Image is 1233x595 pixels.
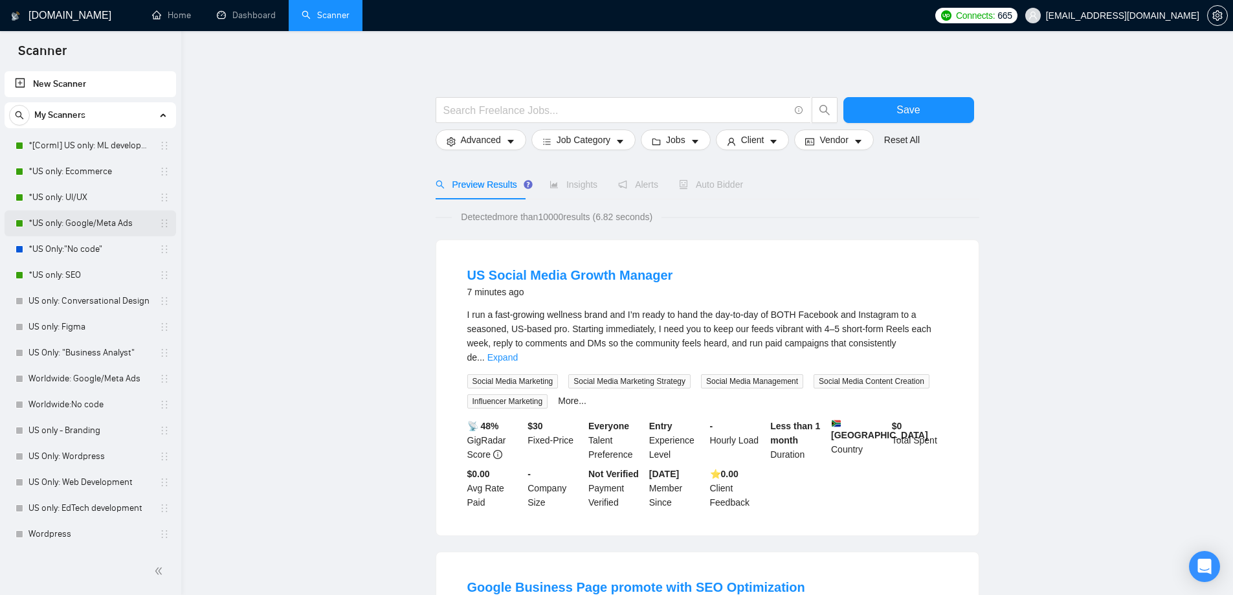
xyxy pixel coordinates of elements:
[10,111,29,120] span: search
[28,340,151,366] a: US Only: "Business Analyst"
[159,322,170,332] span: holder
[666,133,685,147] span: Jobs
[896,102,920,118] span: Save
[15,71,166,97] a: New Scanner
[892,421,902,431] b: $ 0
[28,547,151,573] a: Ed Tech
[159,399,170,410] span: holder
[159,451,170,462] span: holder
[652,137,661,146] span: folder
[28,288,151,314] a: US only: Conversational Design
[542,137,551,146] span: bars
[159,192,170,203] span: holder
[28,366,151,392] a: Worldwide: Google/Meta Ads
[159,529,170,539] span: holder
[465,419,526,462] div: GigRadar Score
[805,137,814,146] span: idcard
[436,180,445,189] span: search
[812,104,837,116] span: search
[843,97,974,123] button: Save
[159,218,170,229] span: holder
[159,244,170,254] span: holder
[159,140,170,151] span: holder
[679,179,743,190] span: Auto Bidder
[819,133,848,147] span: Vendor
[1028,11,1038,20] span: user
[461,133,501,147] span: Advanced
[770,421,820,445] b: Less than 1 month
[1189,551,1220,582] div: Open Intercom Messenger
[28,159,151,185] a: *US only: Ecommerce
[701,374,803,388] span: Social Media Management
[997,8,1012,23] span: 665
[531,129,636,150] button: barsJob Categorycaret-down
[28,236,151,262] a: *US Only:"No code"
[159,270,170,280] span: holder
[525,467,586,510] div: Company Size
[11,6,20,27] img: logo
[467,284,673,300] div: 7 minutes ago
[467,421,499,431] b: 📡 48%
[159,296,170,306] span: holder
[152,10,191,21] a: homeHome
[691,137,700,146] span: caret-down
[956,8,995,23] span: Connects:
[467,374,559,388] span: Social Media Marketing
[710,469,739,479] b: ⭐️ 0.00
[649,421,672,431] b: Entry
[9,105,30,126] button: search
[8,41,77,69] span: Scanner
[447,137,456,146] span: setting
[716,129,790,150] button: userClientcaret-down
[159,166,170,177] span: holder
[28,185,151,210] a: *US only: UI/UX
[487,352,518,363] a: Expand
[618,180,627,189] span: notification
[884,133,920,147] a: Reset All
[795,106,803,115] span: info-circle
[586,467,647,510] div: Payment Verified
[154,565,167,578] span: double-left
[5,71,176,97] li: New Scanner
[467,394,548,409] span: Influencer Marketing
[28,495,151,521] a: US only: EdTech development
[1207,10,1228,21] a: setting
[28,443,151,469] a: US Only: Wordpress
[588,421,629,431] b: Everyone
[941,10,951,21] img: upwork-logo.png
[557,133,610,147] span: Job Category
[710,421,713,431] b: -
[159,503,170,513] span: holder
[506,137,515,146] span: caret-down
[812,97,838,123] button: search
[707,419,768,462] div: Hourly Load
[550,180,559,189] span: area-chart
[28,418,151,443] a: US only - Branding
[814,374,929,388] span: Social Media Content Creation
[741,133,764,147] span: Client
[443,102,789,118] input: Search Freelance Jobs...
[159,477,170,488] span: holder
[828,419,889,462] div: Country
[465,467,526,510] div: Avg Rate Paid
[586,419,647,462] div: Talent Preference
[302,10,350,21] a: searchScanner
[467,580,805,594] a: Google Business Page promote with SEO Optimization
[522,179,534,190] div: Tooltip anchor
[525,419,586,462] div: Fixed-Price
[647,419,707,462] div: Experience Level
[467,309,931,363] span: I run a fast-growing wellness brand and I’m ready to hand the day-to-day of BOTH Facebook and Ins...
[159,374,170,384] span: holder
[854,137,863,146] span: caret-down
[28,314,151,340] a: US only: Figma
[768,419,828,462] div: Duration
[618,179,658,190] span: Alerts
[493,450,502,459] span: info-circle
[34,102,85,128] span: My Scanners
[832,419,841,428] img: 🇿🇦
[794,129,873,150] button: idcardVendorcaret-down
[679,180,688,189] span: robot
[28,521,151,547] a: Wordpress
[159,425,170,436] span: holder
